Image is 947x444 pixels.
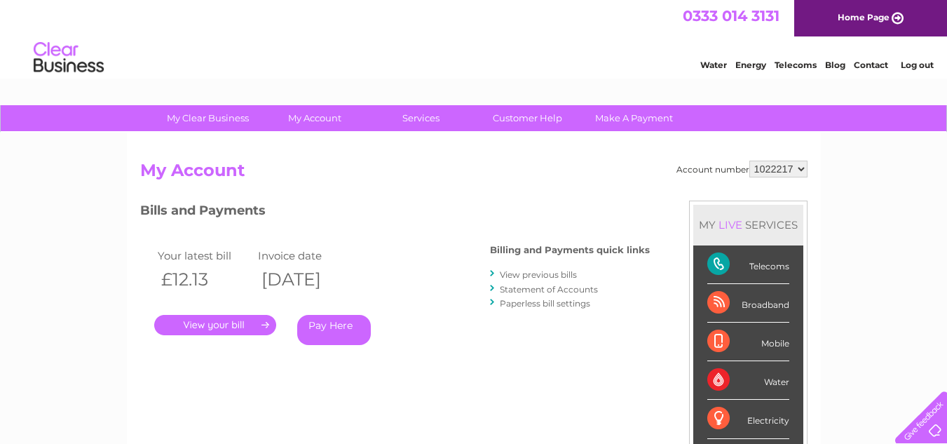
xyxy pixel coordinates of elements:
[707,361,789,400] div: Water
[154,265,255,294] th: £12.13
[154,246,255,265] td: Your latest bill
[825,60,845,70] a: Blog
[257,105,372,131] a: My Account
[363,105,479,131] a: Services
[470,105,585,131] a: Customer Help
[154,315,276,335] a: .
[576,105,692,131] a: Make A Payment
[254,265,355,294] th: [DATE]
[716,218,745,231] div: LIVE
[500,284,598,295] a: Statement of Accounts
[700,60,727,70] a: Water
[676,161,808,177] div: Account number
[490,245,650,255] h4: Billing and Payments quick links
[254,246,355,265] td: Invoice date
[683,7,779,25] a: 0333 014 3131
[775,60,817,70] a: Telecoms
[707,245,789,284] div: Telecoms
[735,60,766,70] a: Energy
[693,205,803,245] div: MY SERVICES
[500,298,590,309] a: Paperless bill settings
[707,284,789,323] div: Broadband
[500,269,577,280] a: View previous bills
[707,323,789,361] div: Mobile
[150,105,266,131] a: My Clear Business
[297,315,371,345] a: Pay Here
[33,36,104,79] img: logo.png
[140,161,808,187] h2: My Account
[140,201,650,225] h3: Bills and Payments
[901,60,934,70] a: Log out
[143,8,805,68] div: Clear Business is a trading name of Verastar Limited (registered in [GEOGRAPHIC_DATA] No. 3667643...
[854,60,888,70] a: Contact
[707,400,789,438] div: Electricity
